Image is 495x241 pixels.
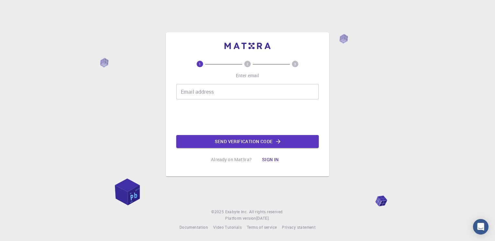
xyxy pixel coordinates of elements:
button: Send verification code [176,135,319,148]
a: Documentation [179,224,208,231]
text: 2 [247,62,248,66]
p: Already on Mat3ra? [211,156,252,163]
span: Documentation [179,225,208,230]
iframe: reCAPTCHA [198,105,297,130]
a: Video Tutorials [213,224,242,231]
span: Video Tutorials [213,225,242,230]
text: 3 [294,62,296,66]
span: All rights reserved. [249,209,284,215]
span: Exabyte Inc. [225,209,248,214]
a: [DATE]. [256,215,270,222]
span: Platform version [225,215,256,222]
p: Enter email [236,72,259,79]
span: [DATE] . [256,215,270,221]
button: Sign in [257,153,284,166]
text: 1 [199,62,201,66]
div: Open Intercom Messenger [473,219,489,235]
a: Terms of service [247,224,277,231]
span: © 2025 [211,209,225,215]
a: Exabyte Inc. [225,209,248,215]
a: Privacy statement [282,224,316,231]
span: Privacy statement [282,225,316,230]
span: Terms of service [247,225,277,230]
